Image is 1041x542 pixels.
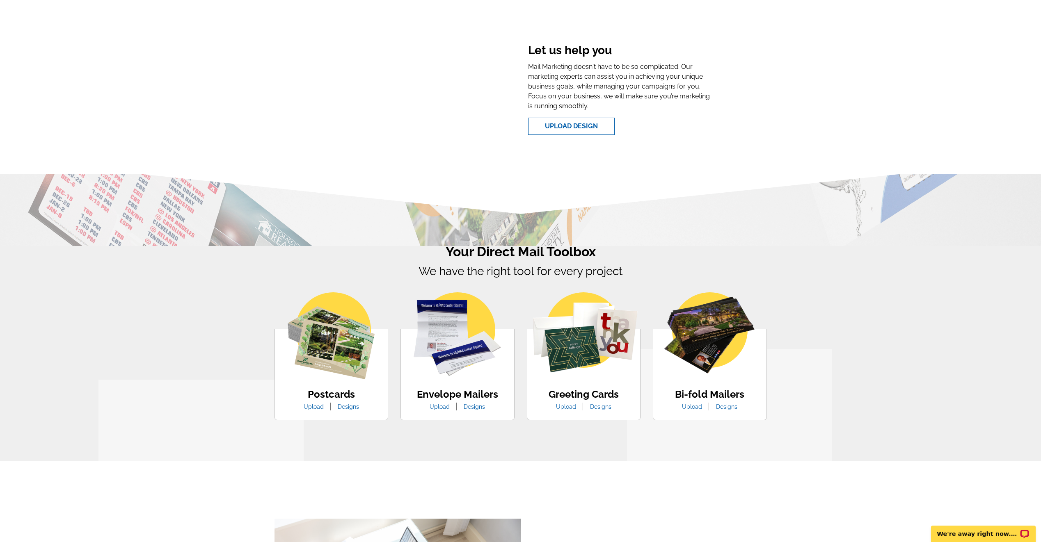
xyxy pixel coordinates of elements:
[676,403,708,410] a: Upload
[675,389,744,401] h4: Bi-fold Mailers
[297,403,330,410] a: Upload
[423,403,456,410] a: Upload
[550,403,582,410] a: Upload
[549,389,619,401] h4: Greeting Cards
[417,389,498,401] h4: Envelope Mailers
[926,516,1041,542] iframe: LiveChat chat widget
[529,292,638,373] img: greeting-cards.png
[414,292,501,376] img: envelope-mailer.png
[275,263,767,303] p: We have the right tool for every project
[584,403,618,410] a: Designs
[458,403,491,410] a: Designs
[288,292,375,379] img: postcards.png
[275,244,767,260] h2: Your Direct Mail Toolbox
[663,292,756,375] img: bio-fold-mailer.png
[528,43,712,59] h3: Let us help you
[332,403,365,410] a: Designs
[528,118,615,135] a: Upload Design
[297,389,365,401] h4: Postcards
[329,37,503,141] iframe: Welcome To expresscopy
[528,62,712,111] p: Mail Marketing doesn't have to be so complicated. Our marketing experts can assist you in achievi...
[710,403,744,410] a: Designs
